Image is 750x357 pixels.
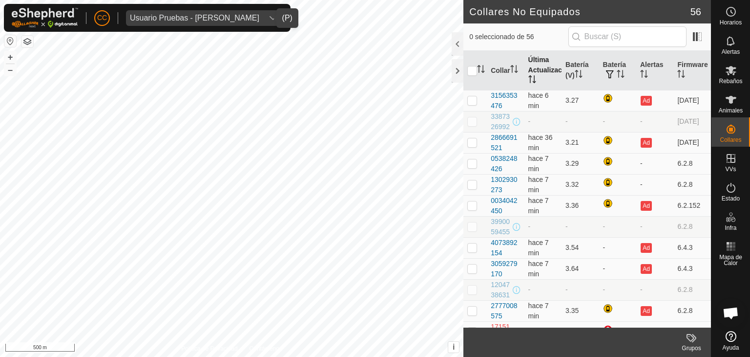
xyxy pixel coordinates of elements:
[477,67,485,74] p-sorticon: Activar para ordenar
[469,6,690,18] h2: Collares No Equipados
[617,71,625,79] p-sorticon: Activar para ordenar
[673,132,711,153] td: [DATE]
[641,306,651,316] button: Ad
[677,71,685,79] p-sorticon: Activar para ordenar
[491,217,510,237] div: 3990059455
[673,237,711,258] td: 6.4.3
[673,90,711,111] td: [DATE]
[716,298,746,328] div: Chat abierto
[562,90,599,111] td: 3.27
[528,197,549,215] span: 19 sept 2025, 11:37
[491,112,510,132] div: 3387326992
[453,343,455,351] span: i
[599,111,636,132] td: -
[636,111,673,132] td: -
[599,237,636,258] td: -
[636,174,673,195] td: -
[491,154,520,174] div: 0538248426
[491,196,520,216] div: 0034042450
[673,195,711,216] td: 6.2.152
[673,321,711,342] td: 6.2.8
[4,64,16,76] button: –
[524,51,562,90] th: Última Actualización
[562,258,599,279] td: 3.64
[21,36,33,47] button: Capas del Mapa
[636,51,673,90] th: Alertas
[725,166,736,172] span: VVs
[568,26,687,47] input: Buscar (S)
[641,243,651,253] button: Ad
[673,174,711,195] td: 6.2.8
[562,300,599,321] td: 3.35
[528,286,531,293] span: -
[528,260,549,278] span: 19 sept 2025, 11:37
[528,134,553,152] span: 19 sept 2025, 11:08
[448,342,459,353] button: i
[562,237,599,258] td: 3.54
[97,13,107,23] span: CC
[562,111,599,132] td: -
[673,153,711,174] td: 6.2.8
[636,279,673,300] td: -
[723,345,739,351] span: Ayuda
[469,32,568,42] span: 0 seleccionado de 56
[720,20,742,25] span: Horarios
[640,71,648,79] p-sorticon: Activar para ordenar
[491,238,520,258] div: 4073892154
[690,4,701,19] span: 56
[673,300,711,321] td: 6.2.8
[130,14,259,22] div: Usuario Pruebas - [PERSON_NAME]
[528,77,536,85] p-sorticon: Activar para ordenar
[725,225,736,231] span: Infra
[4,35,16,47] button: Restablecer Mapa
[491,280,510,300] div: 1204738631
[673,111,711,132] td: [DATE]
[720,137,741,143] span: Collares
[528,239,549,257] span: 19 sept 2025, 11:37
[562,132,599,153] td: 3.21
[528,155,549,173] span: 19 sept 2025, 11:37
[722,196,740,201] span: Estado
[491,90,520,111] div: 3156353476
[641,264,651,274] button: Ad
[491,175,520,195] div: 1302930273
[641,138,651,148] button: Ad
[491,322,510,342] div: 1715128089
[636,321,673,342] td: -
[575,71,583,79] p-sorticon: Activar para ordenar
[562,216,599,237] td: -
[722,49,740,55] span: Alertas
[263,10,283,26] div: dropdown trigger
[719,108,743,113] span: Animales
[599,279,636,300] td: -
[636,153,673,174] td: -
[562,174,599,195] td: 3.32
[599,258,636,279] td: -
[719,78,742,84] span: Rebaños
[714,254,748,266] span: Mapa de Calor
[4,51,16,63] button: +
[250,344,282,353] a: Contáctenos
[641,201,651,211] button: Ad
[528,302,549,320] span: 19 sept 2025, 11:37
[491,259,520,279] div: 3059279170
[491,301,520,321] div: 2777008575
[562,321,599,342] td: 2.64
[487,51,524,90] th: Collar
[673,279,711,300] td: 6.2.8
[636,216,673,237] td: -
[673,51,711,90] th: Firmware
[673,258,711,279] td: 6.4.3
[528,91,549,110] span: 19 sept 2025, 11:38
[673,216,711,237] td: 6.2.8
[528,176,549,194] span: 19 sept 2025, 11:37
[562,195,599,216] td: 3.36
[528,117,531,125] span: -
[126,10,263,26] span: Usuario Pruebas - Gregorio Alarcia
[599,216,636,237] td: -
[562,279,599,300] td: -
[510,67,518,74] p-sorticon: Activar para ordenar
[181,344,237,353] a: Política de Privacidad
[599,51,636,90] th: Batería
[12,8,78,28] img: Logo Gallagher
